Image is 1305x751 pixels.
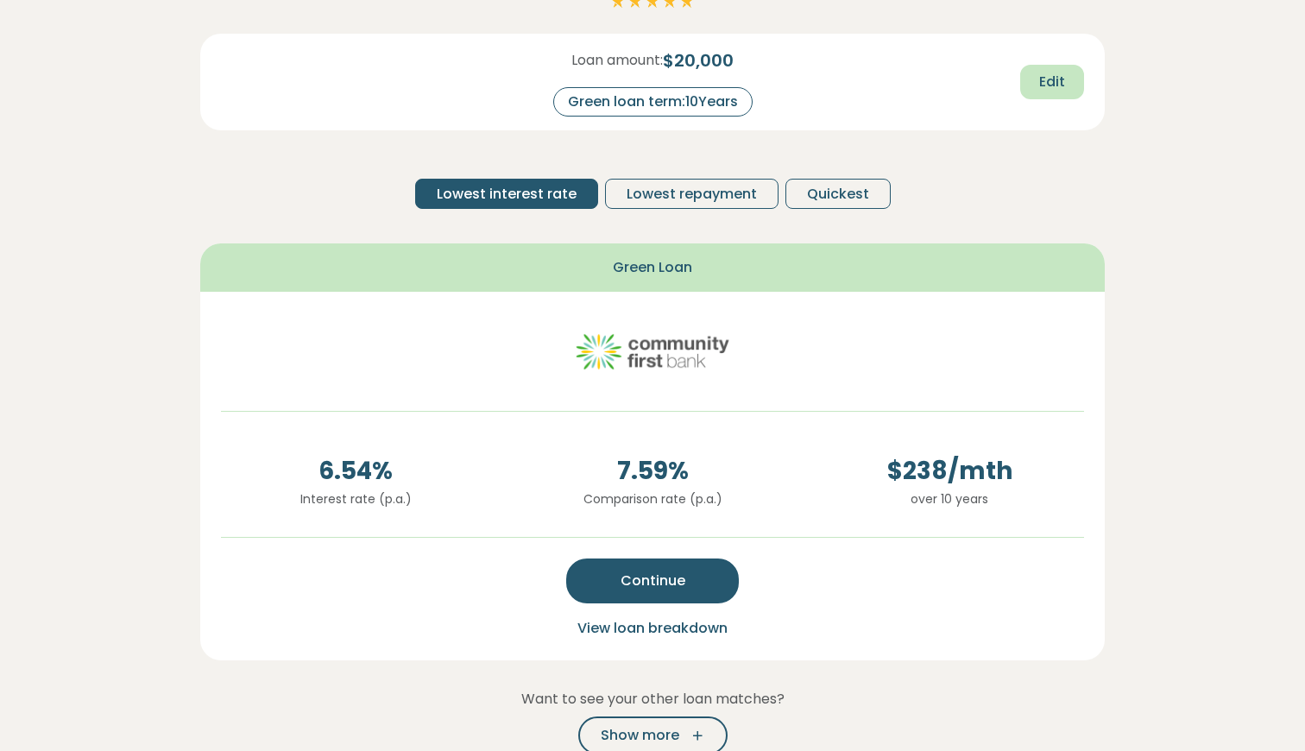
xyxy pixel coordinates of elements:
button: Lowest interest rate [415,179,598,209]
p: Comparison rate (p.a.) [518,489,787,508]
span: Show more [601,725,679,746]
span: $ 20,000 [663,47,734,73]
span: 7.59 % [518,453,787,489]
span: Lowest interest rate [437,184,577,205]
span: Continue [621,571,685,591]
span: Quickest [807,184,869,205]
img: community-first logo [575,312,730,390]
p: Want to see your other loan matches? [200,688,1105,710]
button: Lowest repayment [605,179,779,209]
p: over 10 years [815,489,1084,508]
button: View loan breakdown [572,617,733,640]
span: Edit [1039,72,1065,92]
p: Interest rate (p.a.) [221,489,490,508]
span: $ 238 /mth [815,453,1084,489]
button: Edit [1020,65,1084,99]
button: Quickest [785,179,891,209]
span: Loan amount: [571,50,663,71]
div: Green loan term: 10 Years [553,87,753,117]
span: 6.54 % [221,453,490,489]
span: Green Loan [613,257,692,278]
button: Continue [566,559,739,603]
span: Lowest repayment [627,184,757,205]
span: View loan breakdown [577,618,728,638]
